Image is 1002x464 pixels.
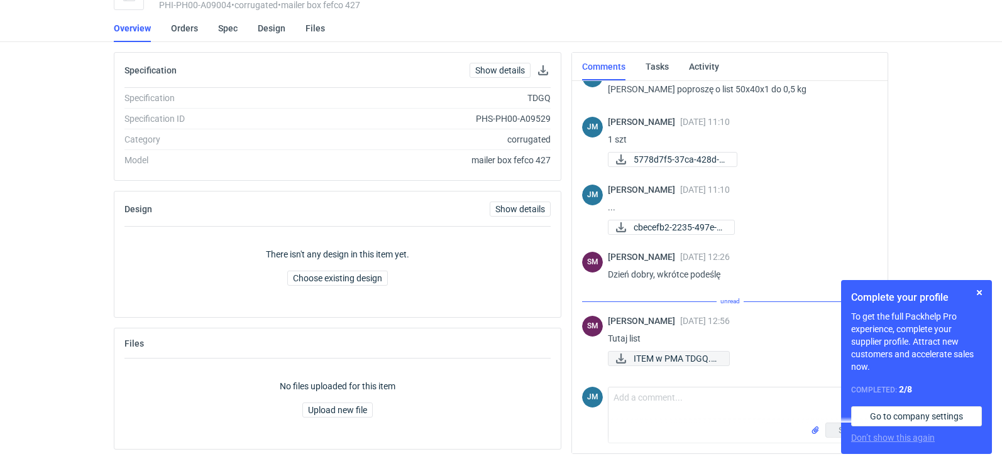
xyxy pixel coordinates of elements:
span: [DATE] 11:10 [680,117,730,127]
a: Design [258,14,285,42]
p: [PERSON_NAME] poproszę o list 50x40x1 do 0,5 kg [608,82,867,97]
a: Orders [171,14,198,42]
a: Show details [470,63,531,78]
figcaption: SM [582,316,603,337]
div: Completed: [851,383,982,396]
span: [PERSON_NAME] [608,185,680,195]
span: [PERSON_NAME] [608,252,680,262]
figcaption: SM [582,252,603,272]
p: ... [608,200,867,215]
span: [DATE] 11:10 [680,185,730,195]
span: [DATE] 12:26 [680,252,730,262]
div: Specification ID [124,112,295,125]
strong: 2 / 8 [899,384,912,394]
a: Show details [490,202,551,217]
h1: Complete your profile [851,290,982,305]
a: Comments [582,53,625,80]
span: Send [839,426,859,434]
div: Joanna Myślak [582,387,603,407]
div: Joanna Myślak [582,185,603,205]
a: cbecefb2-2235-497e-8... [608,220,735,235]
div: corrugated [295,133,551,146]
div: Sebastian Markut [582,252,603,272]
div: Model [124,154,295,166]
div: Specification [124,92,295,104]
div: cbecefb2-2235-497e-80a1-be42f41a097e.jpg [608,220,734,235]
p: 1 szt [608,132,867,147]
a: Spec [218,14,238,42]
div: PHS-PH00-A09529 [295,112,551,125]
h2: Files [124,338,144,348]
span: [PERSON_NAME] [608,316,680,326]
h2: Specification [124,65,177,75]
button: Upload new file [302,402,373,418]
button: Don’t show this again [851,431,935,444]
a: Activity [689,53,719,80]
div: Category [124,133,295,146]
a: Files [306,14,325,42]
a: Tasks [646,53,669,80]
div: TDGQ [295,92,551,104]
button: Send [825,423,872,438]
span: [DATE] 12:56 [680,316,730,326]
span: 5778d7f5-37ca-428d-8... [634,153,727,166]
div: 5778d7f5-37ca-428d-8e01-152ec96f0449.jpg [608,152,734,167]
button: Download specification [536,63,551,78]
a: Overview [114,14,151,42]
span: cbecefb2-2235-497e-8... [634,220,724,234]
div: Joanna Myślak [582,117,603,138]
a: ITEM w PMA TDGQ.pdf [608,351,730,366]
span: unread [717,294,744,308]
p: Tutaj list [608,331,867,346]
a: Go to company settings [851,406,982,426]
button: Skip for now [972,285,987,300]
h2: Design [124,204,152,214]
a: 5778d7f5-37ca-428d-8... [608,152,737,167]
p: There isn't any design in this item yet. [266,248,409,261]
p: Dzień dobry, wkrótce podeślę [608,267,867,282]
p: No files uploaded for this item [280,380,395,392]
figcaption: JM [582,185,603,205]
p: To get the full Packhelp Pro experience, complete your supplier profile. Attract new customers an... [851,310,982,373]
span: Choose existing design [293,274,382,283]
div: Sebastian Markut [582,316,603,337]
figcaption: JM [582,117,603,138]
span: Upload new file [308,406,367,414]
span: [PERSON_NAME] [608,117,680,127]
span: ITEM w PMA TDGQ.pdf [634,352,719,365]
figcaption: JM [582,387,603,407]
button: Choose existing design [287,271,388,286]
div: mailer box fefco 427 [295,154,551,166]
